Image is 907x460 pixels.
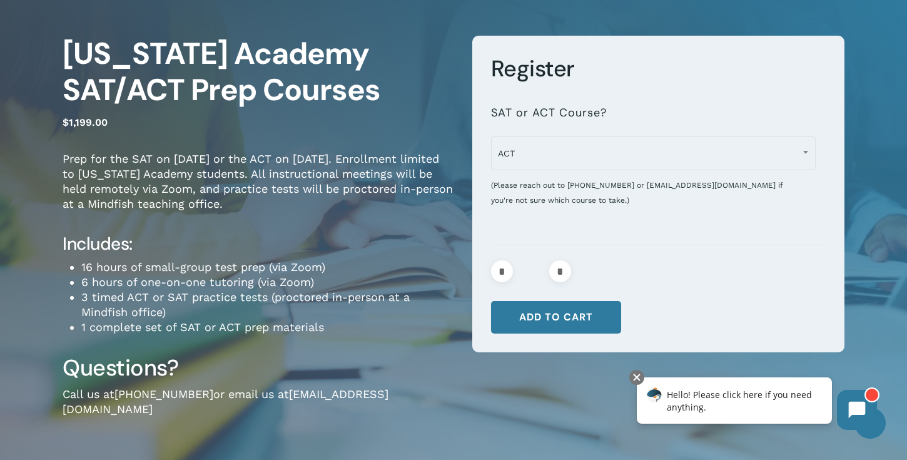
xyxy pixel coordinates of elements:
[63,116,108,128] bdi: 1,199.00
[63,36,453,108] h1: [US_STATE] Academy SAT/ACT Prep Courses
[624,367,889,442] iframe: Chatbot
[81,320,453,335] li: 1 complete set of SAT or ACT prep materials
[81,275,453,290] li: 6 hours of one-on-one tutoring (via Zoom)
[63,151,453,228] p: Prep for the SAT on [DATE] or the ACT on [DATE]. Enrollment limited to [US_STATE] Academy student...
[63,387,453,434] p: Call us at or email us at
[81,260,453,275] li: 16 hours of small-group test prep (via Zoom)
[491,54,826,83] h3: Register
[517,260,545,282] input: Product quantity
[81,290,453,320] li: 3 timed ACT or SAT practice tests (proctored in-person at a Mindfish office)
[491,168,816,208] div: (Please reach out to [PHONE_NUMBER] or [EMAIL_ADDRESS][DOMAIN_NAME] if you're not sure which cour...
[491,106,607,120] label: SAT or ACT Course?
[63,233,453,255] h4: Includes:
[491,136,816,170] span: ACT
[63,354,453,382] h3: Questions?
[63,116,69,128] span: $
[491,301,621,334] button: Add to cart
[114,387,213,401] a: [PHONE_NUMBER]
[63,387,388,416] a: [EMAIL_ADDRESS][DOMAIN_NAME]
[492,140,816,166] span: ACT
